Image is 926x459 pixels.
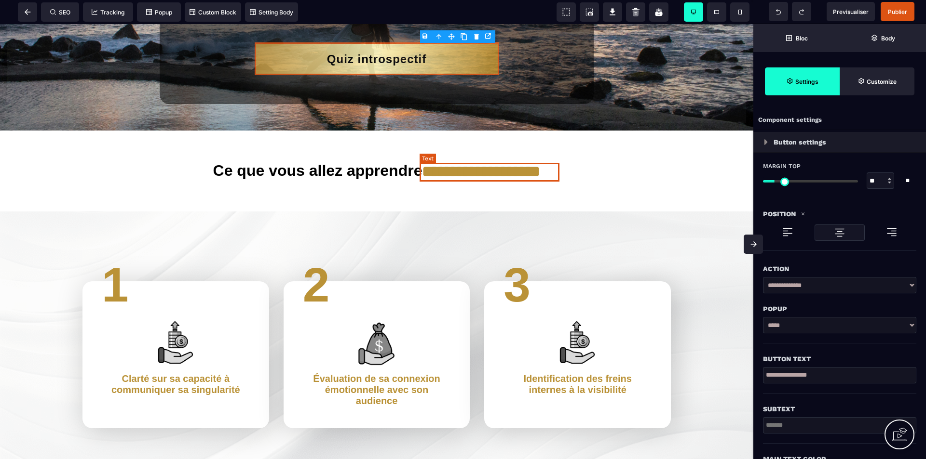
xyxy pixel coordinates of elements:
div: Popup [763,303,916,315]
span: Custom Block [190,9,236,16]
img: loading [764,139,768,145]
span: Previsualiser [833,8,869,15]
strong: Bloc [796,35,808,42]
p: Button settings [774,136,826,148]
h1: 2 [303,228,451,293]
div: Open the link Modal [483,31,495,41]
strong: Settings [795,78,818,85]
img: dc9ae76d5d7df4e228bdf9d4f9264136_4.png [351,293,402,345]
span: Open Style Manager [840,67,914,95]
h1: Ce que vous allez apprendre [7,133,746,161]
div: Subtext [763,403,916,415]
img: loading [782,226,793,238]
p: Position [763,208,796,220]
span: Publier [888,8,907,15]
span: Margin Top [763,162,801,170]
h1: 1 [102,228,250,293]
b: Identification des freins internes à la visibilité [523,349,634,371]
span: View components [557,2,576,22]
span: Preview [827,2,875,21]
div: Button Text [763,353,916,365]
span: Settings [765,67,840,95]
span: Screenshot [580,2,599,22]
img: loading [801,211,805,216]
img: loading [834,227,845,238]
b: Évaluation de sa connexion émotionnelle avec son audience [313,349,443,382]
img: loading [886,226,898,238]
span: Setting Body [250,9,293,16]
img: 5006afe1736ba47c95883e7747e2f33b_3.png [150,293,202,345]
div: Action [763,263,916,275]
strong: Customize [867,78,897,85]
h1: 3 [504,228,652,293]
img: 5006afe1736ba47c95883e7747e2f33b_3.png [552,293,603,345]
span: Tracking [92,9,124,16]
b: Clarté sur sa capacité à communiquer sa singularité [111,349,240,371]
span: SEO [50,9,70,16]
strong: Body [881,35,895,42]
span: Open Blocks [753,24,840,52]
div: Component settings [753,111,926,130]
button: Quiz introspectif [255,18,499,51]
span: Popup [146,9,172,16]
span: Open Layer Manager [840,24,926,52]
